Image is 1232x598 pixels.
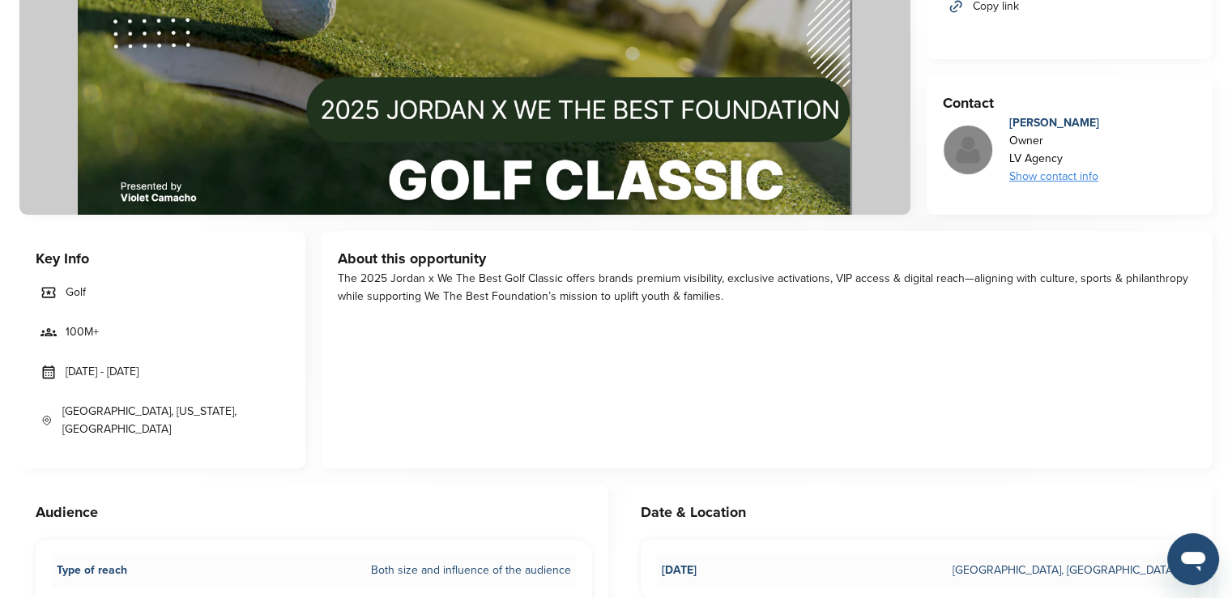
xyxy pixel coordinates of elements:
h3: Audience [36,501,592,523]
h3: Contact [943,92,1196,114]
div: [PERSON_NAME] [1009,114,1099,132]
span: Both size and influence of the audience [371,562,571,579]
div: The 2025 Jordan x We The Best Golf Classic offers brands premium visibility, exclusive activation... [338,270,1196,305]
div: Show contact info [1009,168,1099,186]
h3: About this opportunity [338,247,1196,270]
span: [DATE] - [DATE] [66,363,139,381]
h3: Key Info [36,247,289,270]
span: Golf [66,284,86,301]
span: [DATE] [662,562,697,579]
img: Missing [944,126,992,174]
span: [GEOGRAPHIC_DATA], [GEOGRAPHIC_DATA] [953,562,1175,579]
div: LV Agency [1009,150,1099,168]
span: [GEOGRAPHIC_DATA], [US_STATE], [GEOGRAPHIC_DATA] [62,403,285,438]
span: Type of reach [57,562,127,579]
span: 100M+ [66,323,99,341]
h3: Date & Location [641,501,1197,523]
iframe: Bouton de lancement de la fenêtre de messagerie [1167,533,1219,585]
div: Owner [1009,132,1099,150]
